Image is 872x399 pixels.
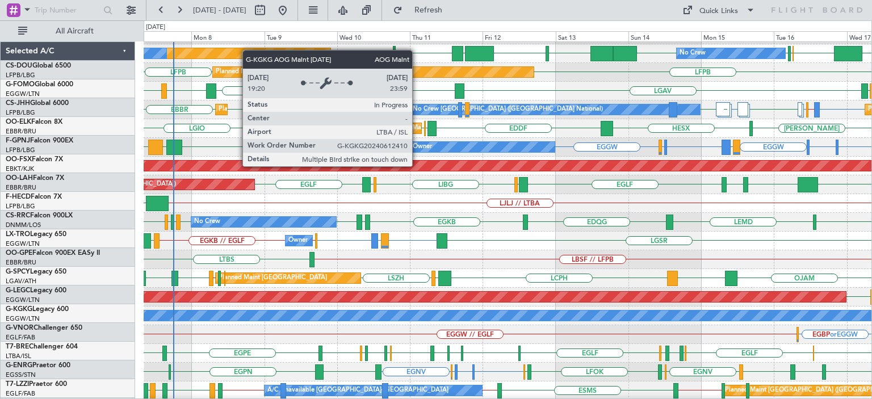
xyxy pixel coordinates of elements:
a: EGLF/FAB [6,333,35,342]
a: F-GPNJFalcon 900EX [6,137,73,144]
a: EBBR/BRU [6,127,36,136]
a: LTBA/ISL [6,352,31,360]
span: OO-LAH [6,175,33,182]
span: CS-JHH [6,100,30,107]
input: Trip Number [35,2,100,19]
a: LFPB/LBG [6,202,35,211]
span: LX-TRO [6,231,30,238]
span: OO-FSX [6,156,32,163]
a: LFPB/LBG [6,71,35,79]
a: G-VNORChallenger 650 [6,325,82,331]
div: No Crew [680,45,706,62]
div: Mon 15 [701,31,774,41]
div: No Crew [194,213,220,230]
a: EBKT/KJK [6,165,34,173]
a: OO-FSXFalcon 7X [6,156,63,163]
span: G-VNOR [6,325,33,331]
a: EBBR/BRU [6,258,36,267]
a: CS-JHHGlobal 6000 [6,100,69,107]
span: OO-GPE [6,250,32,257]
a: G-LEGCLegacy 600 [6,287,66,294]
button: Quick Links [677,1,761,19]
div: Owner [413,138,432,156]
span: CS-RRC [6,212,30,219]
div: Sat 13 [556,31,628,41]
a: LGAV/ATH [6,277,36,285]
span: All Aircraft [30,27,120,35]
div: Tue 9 [265,31,337,41]
span: OO-ELK [6,119,31,125]
a: OO-LAHFalcon 7X [6,175,64,182]
a: EGGW/LTN [6,90,40,98]
div: Planned Maint [GEOGRAPHIC_DATA] ([GEOGRAPHIC_DATA]) [216,64,395,81]
span: G-FOMO [6,81,35,88]
a: F-HECDFalcon 7X [6,194,62,200]
div: Sun 7 [119,31,191,41]
div: Planned Maint Dusseldorf [297,82,372,99]
span: G-ENRG [6,362,32,369]
a: OO-GPEFalcon 900EX EASy II [6,250,100,257]
a: EGGW/LTN [6,240,40,248]
a: EGGW/LTN [6,296,40,304]
div: Sun 14 [628,31,701,41]
a: OO-ELKFalcon 8X [6,119,62,125]
a: G-SPCYLegacy 650 [6,268,66,275]
a: G-FOMOGlobal 6000 [6,81,73,88]
div: No Crew [GEOGRAPHIC_DATA] ([GEOGRAPHIC_DATA] National) [413,101,603,118]
a: LX-TROLegacy 650 [6,231,66,238]
button: All Aircraft [12,22,123,40]
div: Wed 10 [337,31,410,41]
a: EGSS/STN [6,371,36,379]
div: A/C Unavailable [GEOGRAPHIC_DATA]-[GEOGRAPHIC_DATA] [267,382,448,399]
a: EGGW/LTN [6,314,40,323]
div: Fri 12 [483,31,555,41]
button: Refresh [388,1,456,19]
span: T7-LZZI [6,381,29,388]
span: T7-BRE [6,343,29,350]
a: LFPB/LBG [6,108,35,117]
span: F-HECD [6,194,31,200]
span: F-GPNJ [6,137,30,144]
div: Thu 11 [410,31,483,41]
a: EGLF/FAB [6,389,35,398]
span: G-SPCY [6,268,30,275]
span: G-KGKG [6,306,32,313]
a: G-KGKGLegacy 600 [6,306,69,313]
div: [DATE] [146,23,165,32]
a: T7-BREChallenger 604 [6,343,78,350]
div: Mon 8 [191,31,264,41]
div: Owner [288,232,308,249]
span: Refresh [405,6,452,14]
a: CS-RRCFalcon 900LX [6,212,73,219]
a: LFPB/LBG [6,146,35,154]
a: EBBR/BRU [6,183,36,192]
span: [DATE] - [DATE] [193,5,246,15]
div: Quick Links [699,6,738,17]
span: G-LEGC [6,287,30,294]
a: G-ENRGPraetor 600 [6,362,70,369]
div: Tue 16 [774,31,846,41]
span: CS-DOU [6,62,32,69]
a: CS-DOUGlobal 6500 [6,62,71,69]
div: Unplanned Maint [GEOGRAPHIC_DATA] ([PERSON_NAME] Intl) [379,120,563,137]
div: Planned Maint [GEOGRAPHIC_DATA] ([GEOGRAPHIC_DATA] National) [219,101,424,118]
a: DNMM/LOS [6,221,41,229]
div: Planned Maint [GEOGRAPHIC_DATA] [219,270,327,287]
a: T7-LZZIPraetor 600 [6,381,67,388]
